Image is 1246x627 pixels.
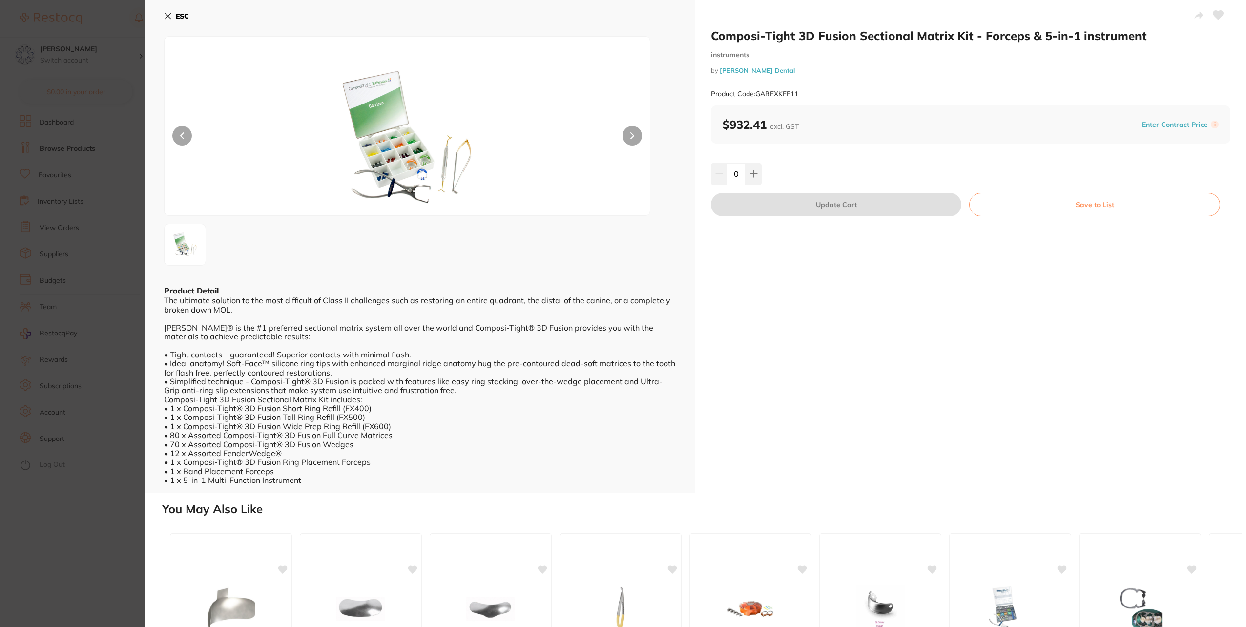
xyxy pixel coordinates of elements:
h2: Composi-Tight 3D Fusion Sectional Matrix Kit - Forceps & 5-in-1 instrument [711,28,1230,43]
label: i [1211,121,1219,128]
button: ESC [164,8,189,24]
h2: You May Also Like [162,502,1242,516]
small: instruments [711,51,1230,59]
div: The ultimate solution to the most difficult of Class II challenges such as restoring an entire qu... [164,296,676,484]
small: Product Code: GARFXKFF11 [711,90,798,98]
img: LXBuZw [167,227,203,262]
span: excl. GST [770,122,799,131]
button: Save to List [969,193,1220,216]
b: ESC [176,12,189,21]
b: Product Detail [164,286,219,295]
small: by [711,67,1230,74]
a: [PERSON_NAME] Dental [720,66,795,74]
b: $932.41 [723,117,799,132]
button: Update Cart [711,193,961,216]
button: Enter Contract Price [1139,120,1211,129]
img: LXBuZw [262,61,553,215]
